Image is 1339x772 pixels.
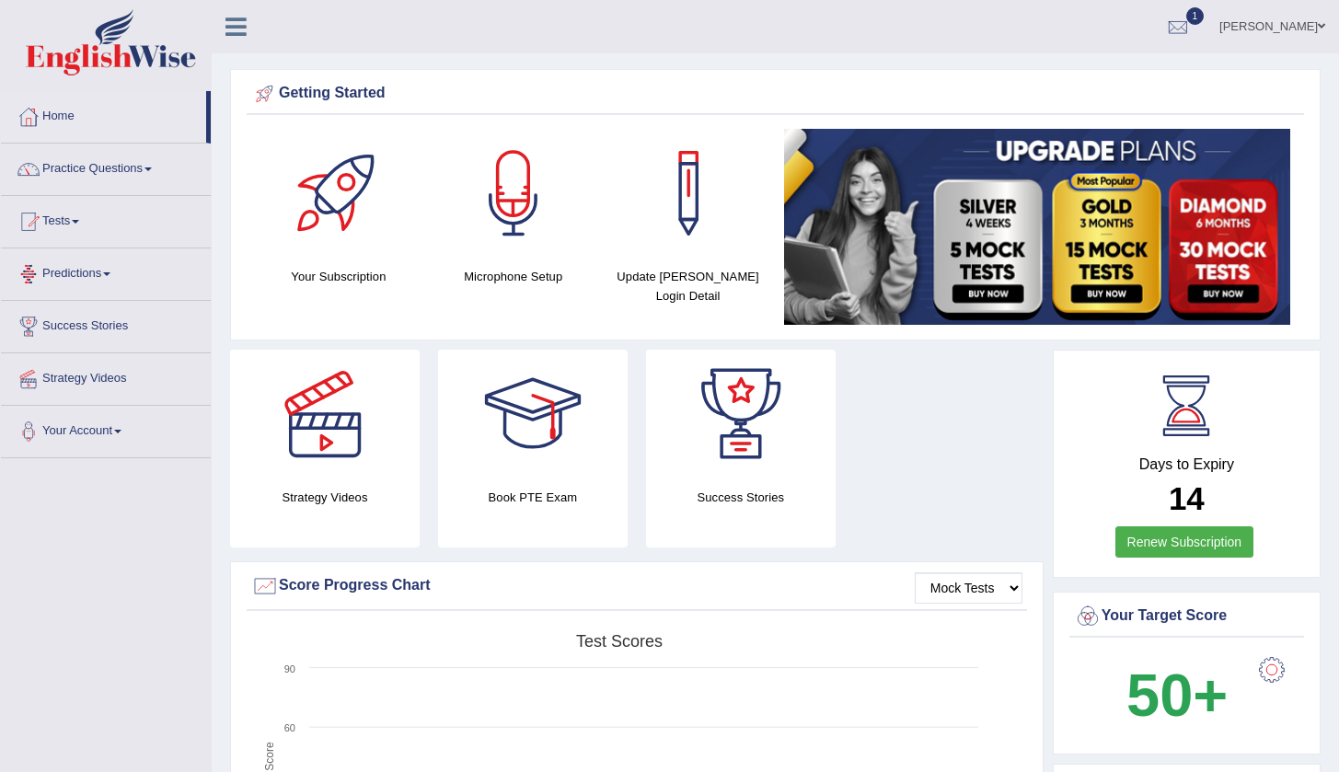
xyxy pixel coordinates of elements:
span: 1 [1186,7,1205,25]
a: Practice Questions [1,144,211,190]
a: Strategy Videos [1,353,211,399]
h4: Success Stories [646,488,836,507]
a: Home [1,91,206,137]
tspan: Score [263,742,276,771]
a: Predictions [1,248,211,294]
text: 90 [284,663,295,674]
h4: Your Subscription [260,267,417,286]
h4: Strategy Videos [230,488,420,507]
div: Your Target Score [1074,603,1299,630]
a: Success Stories [1,301,211,347]
tspan: Test scores [576,632,663,651]
a: Renew Subscription [1115,526,1254,558]
a: Tests [1,196,211,242]
text: 60 [284,721,295,732]
img: small5.jpg [784,129,1290,325]
b: 14 [1169,480,1205,516]
a: Your Account [1,406,211,452]
h4: Days to Expiry [1074,456,1299,473]
div: Getting Started [251,80,1299,108]
b: 50+ [1126,662,1228,729]
h4: Book PTE Exam [438,488,628,507]
h4: Microphone Setup [435,267,592,286]
div: Score Progress Chart [251,572,1022,600]
h4: Update [PERSON_NAME] Login Detail [610,267,767,305]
